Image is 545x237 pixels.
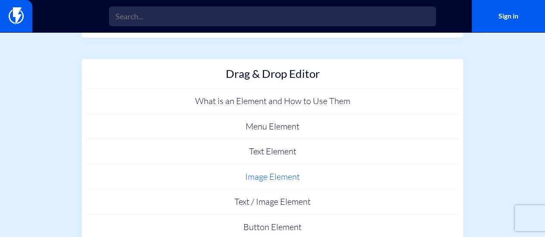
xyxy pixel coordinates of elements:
a: Drag & Drop Editor [86,63,459,89]
a: Text Element [86,139,459,164]
input: Search... [109,6,436,26]
a: What is an Element and How to Use Them [86,89,459,114]
a: Text / Image Element [86,189,459,215]
a: Menu Element [86,114,459,139]
h2: Drag & Drop Editor [90,68,455,84]
a: Image Element [86,164,459,190]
